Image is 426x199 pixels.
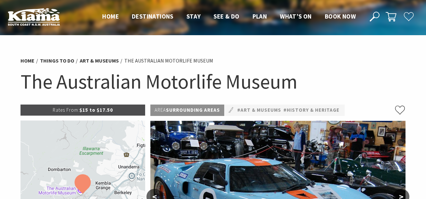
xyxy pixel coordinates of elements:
[40,57,74,64] a: Things To Do
[21,57,34,64] a: Home
[124,57,213,65] li: The Australian Motorlife Museum
[253,12,267,20] span: Plan
[21,105,145,116] p: $15 to $17.50
[96,11,362,22] nav: Main Menu
[280,12,312,20] span: What’s On
[325,12,356,20] span: Book now
[237,106,281,114] a: #Art & Museums
[53,107,79,113] span: Rates From:
[186,12,201,20] span: Stay
[80,57,119,64] a: Art & Museums
[155,107,166,113] span: Area
[213,12,239,20] span: See & Do
[8,8,60,26] img: Kiama Logo
[283,106,339,114] a: #History & Heritage
[150,105,224,116] p: Surrounding Areas
[102,12,119,20] span: Home
[21,68,406,95] h1: The Australian Motorlife Museum
[132,12,173,20] span: Destinations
